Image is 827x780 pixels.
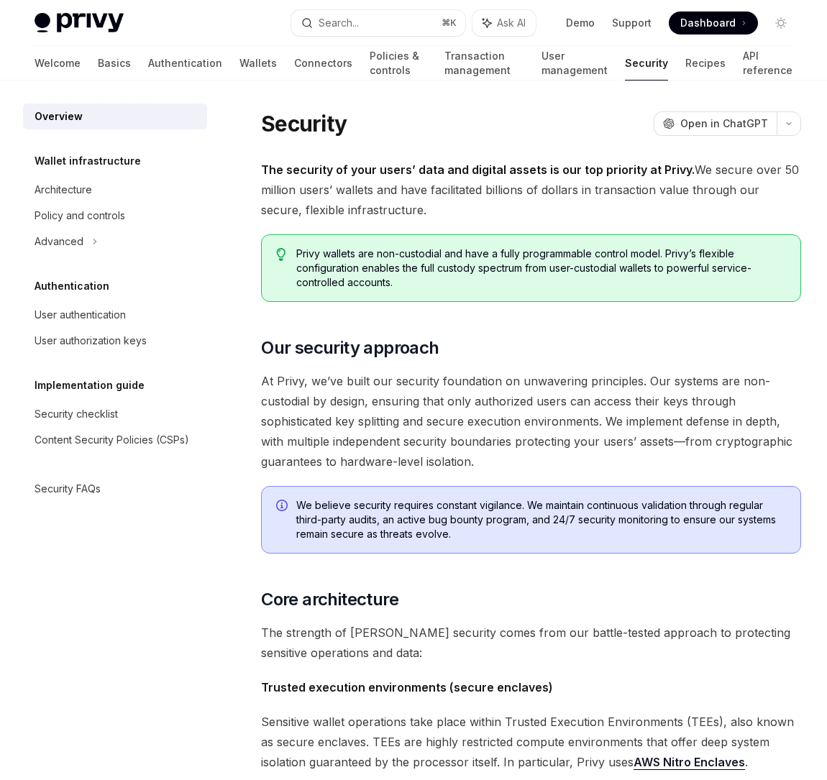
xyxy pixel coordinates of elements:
[35,181,92,198] div: Architecture
[654,111,777,136] button: Open in ChatGPT
[291,10,466,36] button: Search...⌘K
[35,377,145,394] h5: Implementation guide
[35,480,101,497] div: Security FAQs
[261,588,398,611] span: Core architecture
[444,46,524,81] a: Transaction management
[497,16,526,30] span: Ask AI
[35,46,81,81] a: Welcome
[294,46,352,81] a: Connectors
[239,46,277,81] a: Wallets
[769,12,792,35] button: Toggle dark mode
[296,498,786,541] span: We believe security requires constant vigilance. We maintain continuous validation through regula...
[634,755,745,770] a: AWS Nitro Enclaves
[319,14,359,32] div: Search...
[35,152,141,170] h5: Wallet infrastructure
[472,10,536,36] button: Ask AI
[276,500,291,514] svg: Info
[370,46,427,81] a: Policies & controls
[680,16,736,30] span: Dashboard
[261,111,347,137] h1: Security
[625,46,668,81] a: Security
[261,680,553,694] strong: Trusted execution environments (secure enclaves)
[23,177,207,203] a: Architecture
[23,427,207,453] a: Content Security Policies (CSPs)
[542,46,608,81] a: User management
[35,108,83,125] div: Overview
[35,13,124,33] img: light logo
[23,203,207,229] a: Policy and controls
[680,116,768,131] span: Open in ChatGPT
[35,233,83,250] div: Advanced
[23,401,207,427] a: Security checklist
[566,16,595,30] a: Demo
[261,336,439,359] span: Our security approach
[743,46,792,81] a: API reference
[35,431,189,449] div: Content Security Policies (CSPs)
[23,476,207,502] a: Security FAQs
[35,332,147,349] div: User authorization keys
[23,104,207,129] a: Overview
[261,160,801,220] span: We secure over 50 million users’ wallets and have facilitated billions of dollars in transaction ...
[261,712,801,772] span: Sensitive wallet operations take place within Trusted Execution Environments (TEEs), also known a...
[23,302,207,328] a: User authentication
[261,371,801,472] span: At Privy, we’ve built our security foundation on unwavering principles. Our systems are non-custo...
[98,46,131,81] a: Basics
[442,17,457,29] span: ⌘ K
[261,162,695,177] strong: The security of your users’ data and digital assets is our top priority at Privy.
[35,405,118,423] div: Security checklist
[296,247,786,290] span: Privy wallets are non-custodial and have a fully programmable control model. Privy’s flexible con...
[261,623,801,663] span: The strength of [PERSON_NAME] security comes from our battle-tested approach to protecting sensit...
[23,328,207,354] a: User authorization keys
[35,306,126,324] div: User authentication
[612,16,652,30] a: Support
[685,46,726,81] a: Recipes
[148,46,222,81] a: Authentication
[35,277,109,295] h5: Authentication
[276,248,286,261] svg: Tip
[35,207,125,224] div: Policy and controls
[669,12,758,35] a: Dashboard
